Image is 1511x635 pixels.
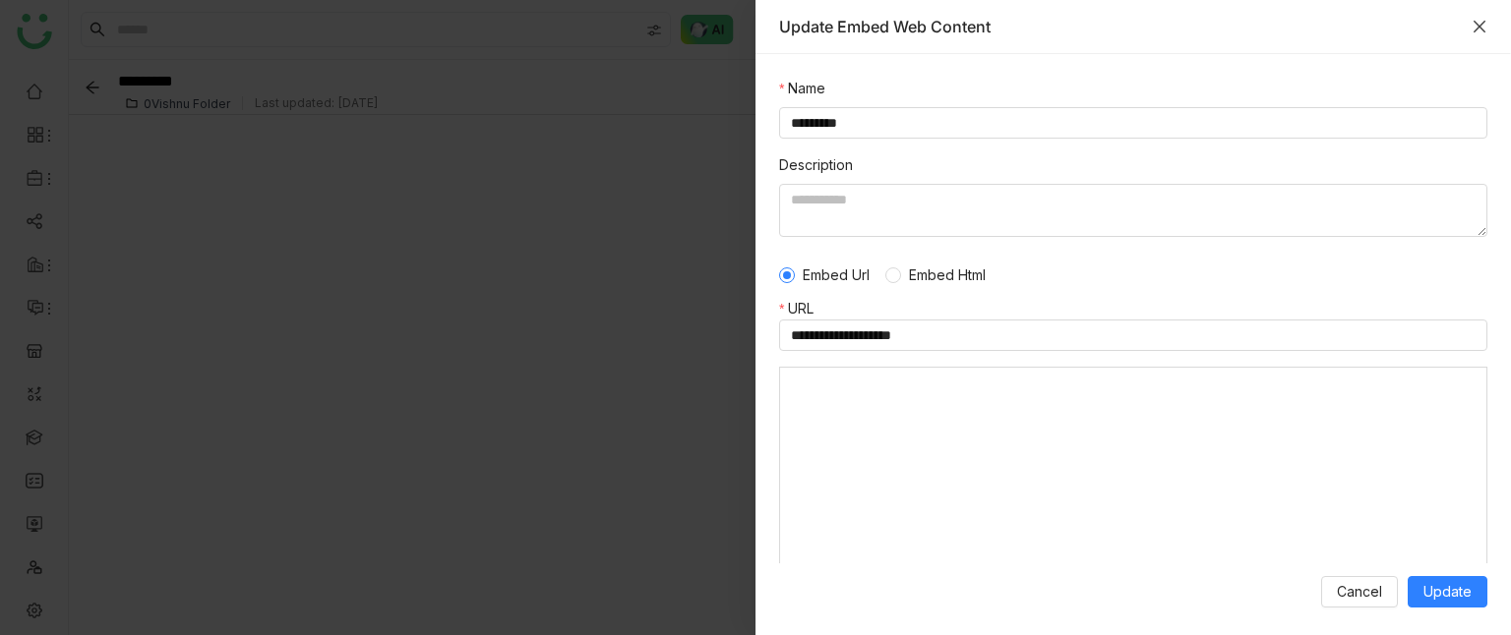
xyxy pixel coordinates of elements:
[1472,19,1487,34] button: Close
[1423,581,1472,603] span: Update
[1408,576,1487,607] button: Update
[1321,576,1398,607] button: Cancel
[779,298,823,319] label: URL
[779,78,825,99] label: Name
[901,264,994,286] span: Embed Html
[795,264,877,286] span: Embed Url
[1337,581,1382,603] span: Cancel
[779,16,1462,37] div: Update Embed Web Content
[779,154,853,176] label: Description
